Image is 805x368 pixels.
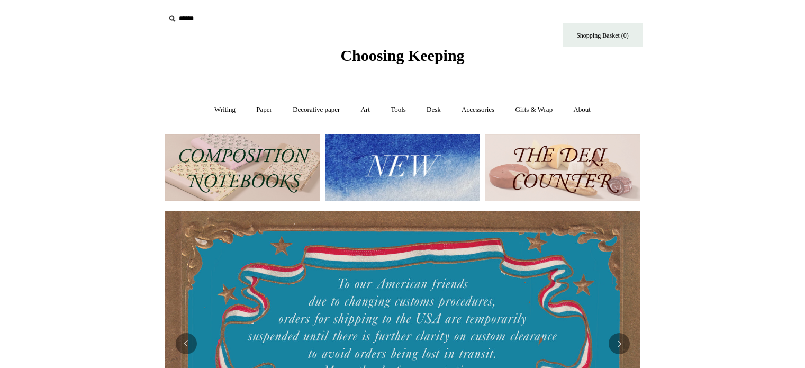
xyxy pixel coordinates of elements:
span: Choosing Keeping [340,47,464,64]
a: About [564,96,600,124]
a: Art [351,96,379,124]
a: Tools [381,96,415,124]
img: The Deli Counter [485,134,640,201]
img: 202302 Composition ledgers.jpg__PID:69722ee6-fa44-49dd-a067-31375e5d54ec [165,134,320,201]
a: Desk [417,96,450,124]
a: Paper [247,96,282,124]
button: Next [609,333,630,354]
a: Gifts & Wrap [505,96,562,124]
a: Accessories [452,96,504,124]
a: Shopping Basket (0) [563,23,643,47]
img: New.jpg__PID:f73bdf93-380a-4a35-bcfe-7823039498e1 [325,134,480,201]
a: Choosing Keeping [340,55,464,62]
a: Writing [205,96,245,124]
button: Previous [176,333,197,354]
a: Decorative paper [283,96,349,124]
